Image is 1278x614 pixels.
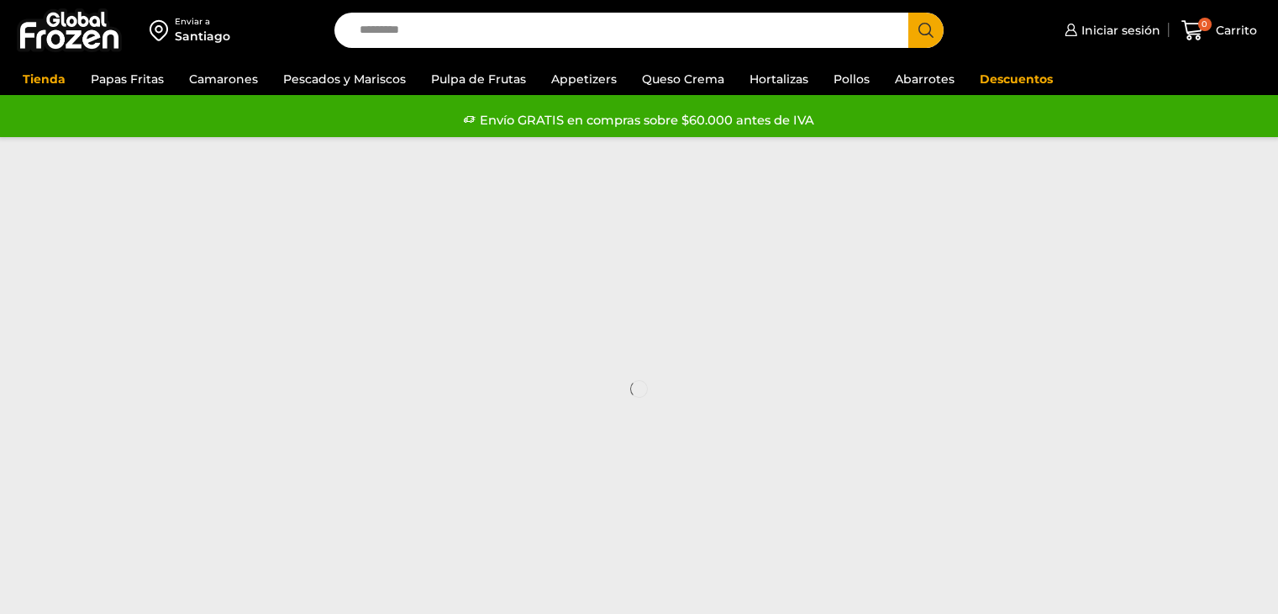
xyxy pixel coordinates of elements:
[175,16,230,28] div: Enviar a
[82,63,172,95] a: Papas Fritas
[275,63,414,95] a: Pescados y Mariscos
[14,63,74,95] a: Tienda
[971,63,1061,95] a: Descuentos
[741,63,817,95] a: Hortalizas
[1060,13,1160,47] a: Iniciar sesión
[825,63,878,95] a: Pollos
[423,63,534,95] a: Pulpa de Frutas
[908,13,944,48] button: Search button
[1198,18,1212,31] span: 0
[1177,11,1261,50] a: 0 Carrito
[175,28,230,45] div: Santiago
[543,63,625,95] a: Appetizers
[634,63,733,95] a: Queso Crema
[150,16,175,45] img: address-field-icon.svg
[1077,22,1160,39] span: Iniciar sesión
[181,63,266,95] a: Camarones
[1212,22,1257,39] span: Carrito
[886,63,963,95] a: Abarrotes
